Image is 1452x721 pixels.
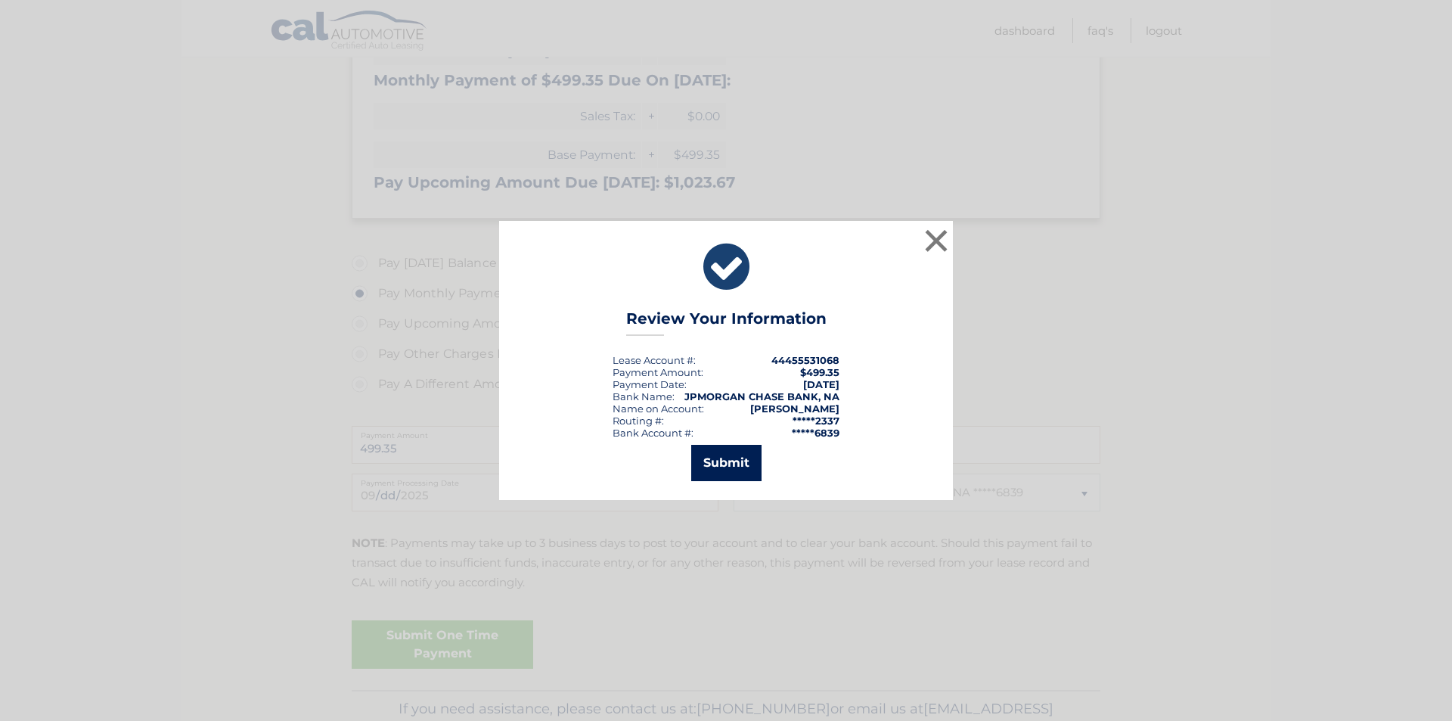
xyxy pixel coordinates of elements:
div: Bank Name: [613,390,675,402]
button: Submit [691,445,762,481]
strong: 44455531068 [771,354,839,366]
h3: Review Your Information [626,309,827,336]
div: : [613,378,687,390]
strong: JPMORGAN CHASE BANK, NA [684,390,839,402]
span: [DATE] [803,378,839,390]
div: Payment Amount: [613,366,703,378]
span: Payment Date [613,378,684,390]
div: Lease Account #: [613,354,696,366]
div: Routing #: [613,415,664,427]
div: Bank Account #: [613,427,693,439]
strong: [PERSON_NAME] [750,402,839,415]
div: Name on Account: [613,402,704,415]
span: $499.35 [800,366,839,378]
button: × [921,225,951,256]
